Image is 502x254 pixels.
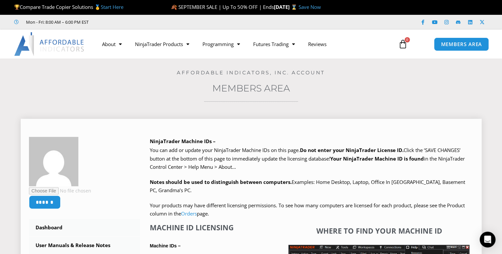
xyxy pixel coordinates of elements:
[300,147,404,153] b: Do not enter your NinjaTrader License ID.
[434,38,489,51] a: MEMBERS AREA
[101,4,123,10] a: Start Here
[150,179,292,185] strong: Notes should be used to distinguish between computers.
[150,147,300,153] span: You can add or update your NinjaTrader Machine IDs on this page.
[388,35,417,54] a: 0
[150,138,216,144] b: NinjaTrader Machine IDs –
[14,32,85,56] img: LogoAI | Affordable Indicators – NinjaTrader
[150,179,465,194] span: Examples: Home Desktop, Laptop, Office In [GEOGRAPHIC_DATA], Basement PC, Grandma’s PC.
[441,42,482,47] span: MEMBERS AREA
[405,37,410,42] span: 0
[247,37,302,52] a: Futures Trading
[196,37,247,52] a: Programming
[171,4,274,10] span: 🍂 SEPTEMBER SALE | Up To 50% OFF | Ends
[480,232,495,247] div: Open Intercom Messenger
[177,69,325,76] a: Affordable Indicators, Inc. Account
[29,219,140,236] a: Dashboard
[299,4,321,10] a: Save Now
[95,37,392,52] nav: Menu
[150,243,180,248] strong: Machine IDs –
[274,4,299,10] strong: [DATE] ⌛
[98,19,197,25] iframe: Customer reviews powered by Trustpilot
[128,37,196,52] a: NinjaTrader Products
[150,202,465,217] span: Your products may have different licensing permissions. To see how many computers are licensed fo...
[212,83,290,94] a: Members Area
[24,18,89,26] span: Mon - Fri: 8:00 AM – 6:00 PM EST
[14,5,19,10] img: 🏆
[29,137,78,186] img: 6c996c09068d03ee2f9bff17db4bb20198e46fde097f91bfcbe6cd71fbdf4ccf
[150,223,280,232] h4: Machine ID Licensing
[95,37,128,52] a: About
[181,210,197,217] a: Orders
[288,226,469,235] h4: Where to find your Machine ID
[150,147,465,170] span: Click the ‘SAVE CHANGES’ button at the bottom of this page to immediately update the licensing da...
[14,4,123,10] span: Compare Trade Copier Solutions 🥇
[29,237,140,254] a: User Manuals & Release Notes
[302,37,333,52] a: Reviews
[330,155,424,162] strong: Your NinjaTrader Machine ID is found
